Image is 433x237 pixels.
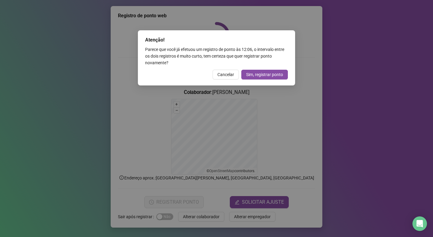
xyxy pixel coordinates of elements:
[246,71,283,78] span: Sim, registrar ponto
[241,70,288,79] button: Sim, registrar ponto
[145,36,288,44] div: Atenção!
[213,70,239,79] button: Cancelar
[412,216,427,231] div: Open Intercom Messenger
[145,46,288,66] div: Parece que você já efetuou um registro de ponto às 12:06 , o intervalo entre os dois registros é ...
[217,71,234,78] span: Cancelar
